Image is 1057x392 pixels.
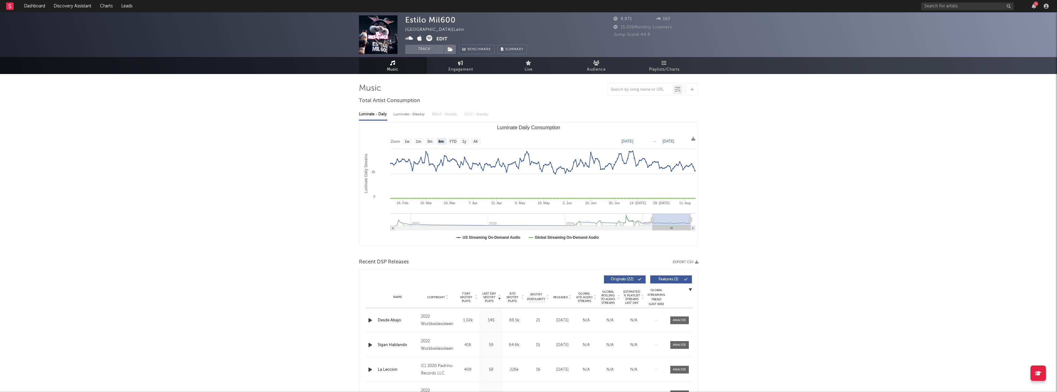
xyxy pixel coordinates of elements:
div: (C) 2020 Padrino Records LLC [421,362,455,377]
span: Global ATD Audio Streams [576,292,593,303]
div: N/A [600,342,620,348]
span: Live [525,66,533,73]
text: 11. Aug [679,201,690,205]
button: Track [405,45,444,54]
text: 28. [DATE] [653,201,669,205]
div: 408 [458,367,478,373]
span: Jump Score: 44.8 [614,33,650,37]
a: Sigan Hablando [378,342,418,348]
div: [DATE] [552,342,573,348]
div: N/A [600,317,620,324]
div: N/A [623,367,644,373]
input: Search for artists [921,2,1014,10]
text: 30. Jun [609,201,620,205]
span: Features ( 1 ) [654,278,683,281]
button: Edit [436,35,447,43]
button: Originals(22) [604,275,646,283]
span: Released [553,295,568,299]
text: YTD [449,139,456,144]
div: N/A [576,317,597,324]
text: Zoom [391,139,400,144]
text: [DATE] [663,139,674,143]
text: 1m [416,139,421,144]
div: [DATE] [552,367,573,373]
text: 16. Jun [585,201,596,205]
span: Last Day Spotify Plays [481,292,497,303]
button: Export CSV [673,260,698,264]
text: 2k [372,170,375,174]
span: 7 Day Spotify Plays [458,292,474,303]
span: Audience [587,66,606,73]
div: N/A [576,342,597,348]
span: Total Artist Consumption [359,97,420,105]
div: Luminate - Weekly [393,109,426,120]
div: 15 [527,342,549,348]
span: 162 [656,17,670,21]
div: N/A [600,367,620,373]
input: Search by song name or URL [608,87,673,92]
span: ATD Spotify Plays [504,292,521,303]
text: 24. Feb [397,201,408,205]
text: 2. Jun [563,201,572,205]
a: Engagement [427,57,495,74]
span: 8,871 [614,17,632,21]
div: Estilo Mil600 [405,15,456,24]
span: 15,016 Monthly Listeners [614,25,672,29]
span: Estimated % Playlist Streams Last Day [623,290,640,305]
div: 416 [458,342,478,348]
div: 58 [481,367,501,373]
div: 64.6k [504,342,524,348]
div: 1.02k [458,317,478,324]
div: 226k [504,367,524,373]
text: 21. Apr [491,201,502,205]
text: Luminate Daily Streams [364,154,368,193]
span: Music [387,66,398,73]
div: 2 [1034,2,1038,6]
text: 14. [DATE] [630,201,646,205]
div: Global Streaming Trend (Last 60D) [647,288,666,307]
span: Benchmark [468,46,491,53]
text: US Streaming On-Demand Audio [463,235,520,240]
text: 5. May [515,201,525,205]
text: [DATE] [622,139,633,143]
div: 145 [481,317,501,324]
a: Desde Abajo [378,317,418,324]
button: Summary [497,45,527,54]
text: Luminate Daily Consumption [497,125,560,130]
div: Luminate - Daily [359,109,387,120]
button: Features(1) [650,275,692,283]
a: Music [359,57,427,74]
text: → [652,139,656,143]
text: 10. Mar [420,201,432,205]
div: 2022 Worldwidesixteen [421,313,455,328]
div: 59 [481,342,501,348]
div: 21 [527,317,549,324]
a: Audience [563,57,630,74]
span: Recent DSP Releases [359,258,409,266]
span: Originals ( 22 ) [608,278,636,281]
text: All [473,139,477,144]
a: La Leccion [378,367,418,373]
div: N/A [623,317,644,324]
div: N/A [576,367,597,373]
span: Spotify Popularity [527,292,545,302]
div: [GEOGRAPHIC_DATA] | Latin [405,26,471,34]
div: 2022 Worldwidesixteen [421,338,455,353]
text: 6m [438,139,443,144]
a: Playlists/Charts [630,57,698,74]
text: 3m [427,139,432,144]
text: 1y [462,139,466,144]
div: Name [378,295,418,299]
span: Playlists/Charts [649,66,680,73]
text: 0 [373,195,375,198]
div: 16 [527,367,549,373]
div: 88.5k [504,317,524,324]
a: Benchmark [459,45,494,54]
span: Summary [505,48,523,51]
text: Global Streaming On-Demand Audio [535,235,599,240]
span: Engagement [448,66,473,73]
div: N/A [623,342,644,348]
div: [DATE] [552,317,573,324]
